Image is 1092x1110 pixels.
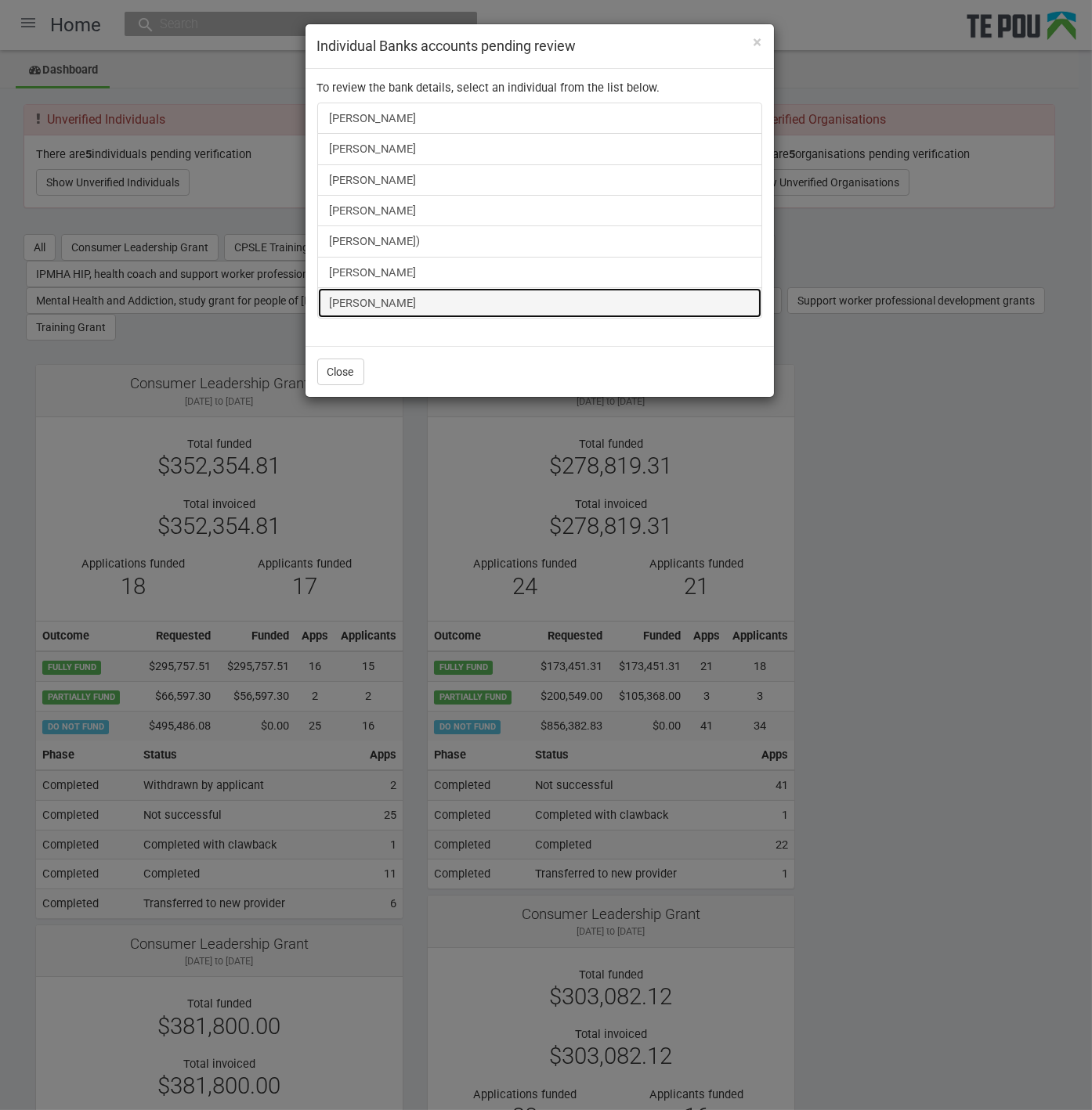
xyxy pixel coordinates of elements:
button: Close [317,359,364,385]
a: [PERSON_NAME] [317,257,762,288]
button: Close [754,34,762,51]
a: [PERSON_NAME] [317,133,762,164]
a: [PERSON_NAME] [317,103,762,134]
a: [PERSON_NAME] [317,287,762,319]
a: [PERSON_NAME]) [317,225,762,257]
p: To review the bank details, select an individual from the list below. [317,81,762,95]
h4: Individual Banks accounts pending review [317,36,762,56]
a: [PERSON_NAME] [317,164,762,196]
span: × [754,33,762,52]
a: [PERSON_NAME] [317,195,762,226]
